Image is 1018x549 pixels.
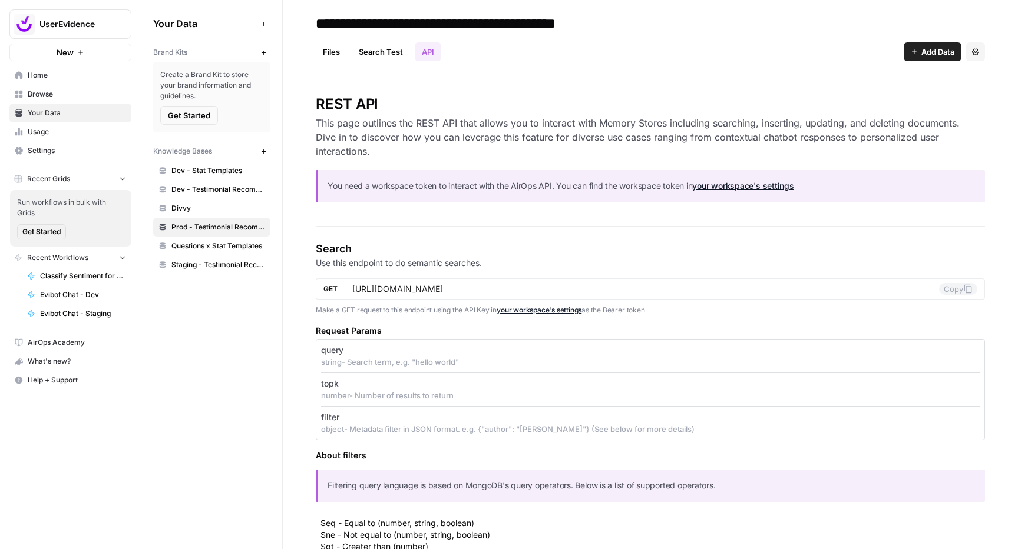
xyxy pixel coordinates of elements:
span: Your Data [153,16,256,31]
img: UserEvidence Logo [14,14,35,35]
div: What's new? [10,352,131,370]
button: Recent Workflows [9,249,131,267]
span: Usage [28,127,126,137]
span: Dev - Stat Templates [171,165,265,176]
h5: Request Params [316,325,985,337]
span: Questions x Stat Templates [171,241,265,251]
h3: This page outlines the REST API that allows you to interact with Memory Stores including searchin... [316,116,985,158]
span: Browse [28,89,126,99]
span: Classify Sentiment for Testimonial Questions [40,271,126,281]
p: Filtering query language is based on MongoDB's query operators. Below is a list of supported oper... [328,479,976,493]
span: Evibot Chat - Staging [40,308,126,319]
p: query [321,344,343,356]
span: Recent Workflows [27,252,88,263]
button: What's new? [9,352,131,371]
button: Help + Support [9,371,131,390]
span: New [57,46,74,58]
span: Home [28,70,126,81]
a: AirOps Academy [9,333,131,352]
span: Knowledge Bases [153,146,212,157]
span: Prod - Testimonial Recommender (Vector Store) [171,222,265,232]
span: GET [323,284,338,294]
a: Staging - Testimonial Recommender (Vector Store) [153,255,270,274]
span: Dev - Testimonial Recommender [171,184,265,195]
span: Settings [28,145,126,156]
a: Evibot Chat - Staging [22,304,131,323]
span: Divvy [171,203,265,214]
h4: Search [316,241,985,257]
a: Dev - Testimonial Recommender [153,180,270,199]
a: Home [9,66,131,85]
span: Help + Support [28,375,126,385]
span: Evibot Chat - Dev [40,290,126,300]
li: $ne - Not equal to (number, string, boolean) [320,529,985,541]
button: Recent Grids [9,170,131,188]
button: Workspace: UserEvidence [9,9,131,39]
span: Run workflows in bulk with Grids [17,197,124,218]
a: Your Data [9,104,131,122]
p: Make a GET request to this endpoint using the API Key in as the Bearer token [316,304,985,316]
button: Copy [939,283,977,295]
a: Dev - Stat Templates [153,161,270,180]
span: UserEvidence [39,18,111,30]
p: number - Number of results to return [321,390,980,401]
span: Get Started [22,227,61,237]
a: API [415,42,441,61]
a: Files [316,42,347,61]
a: your workspace's settings [692,181,794,191]
a: Search Test [352,42,410,61]
h2: REST API [316,95,985,114]
p: string - Search term, e.g. "hello world" [321,356,980,368]
span: Your Data [28,108,126,118]
a: Classify Sentiment for Testimonial Questions [22,267,131,285]
button: New [9,44,131,61]
a: Evibot Chat - Dev [22,285,131,304]
p: object - Metadata filter in JSON format. e.g. {"author": "[PERSON_NAME]"} (See below for more det... [321,423,980,435]
a: Usage [9,122,131,141]
span: Recent Grids [27,174,70,184]
span: Brand Kits [153,47,187,58]
span: Add Data [921,46,954,58]
a: Prod - Testimonial Recommender (Vector Store) [153,218,270,237]
span: Get Started [168,109,210,121]
a: Divvy [153,199,270,218]
li: $eq - Equal to (number, string, boolean) [320,517,985,529]
span: Staging - Testimonial Recommender (Vector Store) [171,259,265,270]
span: AirOps Academy [28,337,126,348]
p: You need a workspace token to interact with the AirOps API. You can find the workspace token in [328,179,976,193]
h5: About filters [316,450,985,461]
p: filter [321,411,339,423]
span: Create a Brand Kit to store your brand information and guidelines. [160,69,263,101]
a: Questions x Stat Templates [153,237,270,255]
p: topk [321,378,339,390]
a: Settings [9,141,131,160]
button: Add Data [904,42,961,61]
a: Browse [9,85,131,104]
button: Get Started [17,224,66,239]
a: your workspace's settings [497,305,581,314]
button: Get Started [160,106,218,125]
p: Use this endpoint to do semantic searches. [316,257,985,269]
